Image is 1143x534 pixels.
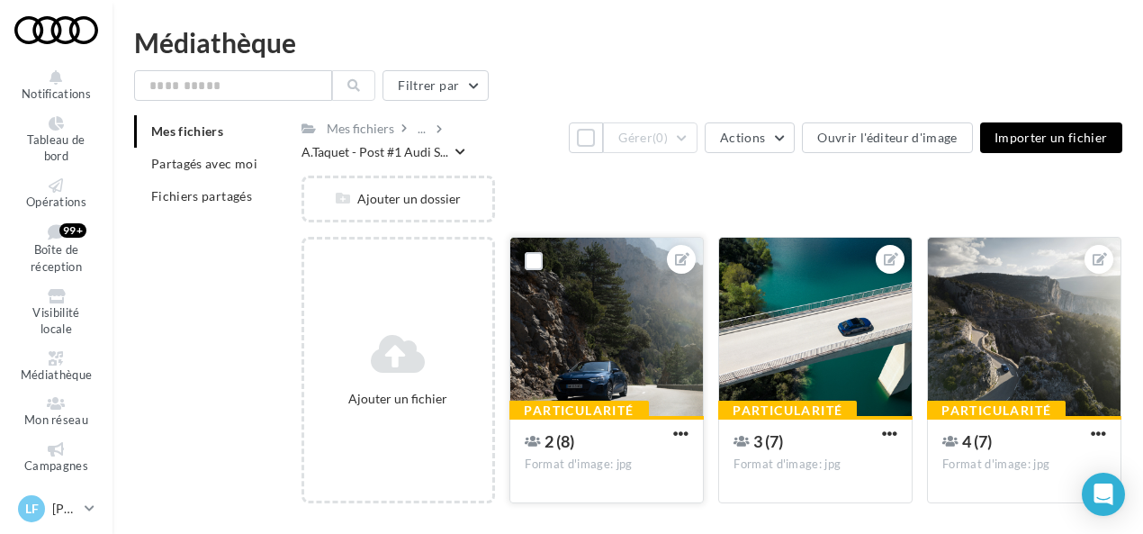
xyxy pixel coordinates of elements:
[26,195,86,209] span: Opérations
[151,156,257,171] span: Partagés avec moi
[927,401,1066,421] div: Particularité
[301,143,448,161] span: A.Taquet - Post #1 Audi S...
[942,457,1106,473] div: Format d'image: jpg
[509,401,648,421] div: Particularité
[327,120,394,138] div: Mes fichiers
[24,458,88,473] span: Campagnes
[304,190,493,208] div: Ajouter un dossier
[31,243,82,275] span: Boîte de réception
[802,122,972,153] button: Ouvrir l'éditeur d'image
[14,285,98,340] a: Visibilité locale
[21,367,93,382] span: Médiathèque
[14,393,98,431] a: Mon réseau
[733,457,897,473] div: Format d'image: jpg
[980,122,1122,153] button: Importer un fichier
[544,431,574,451] span: 2 (8)
[720,130,765,145] span: Actions
[59,223,86,238] div: 99+
[1082,473,1125,516] div: Open Intercom Messenger
[27,132,85,164] span: Tableau de bord
[151,123,223,139] span: Mes fichiers
[134,29,1121,56] div: Médiathèque
[962,431,992,451] span: 4 (7)
[14,113,98,167] a: Tableau de bord
[414,116,429,141] div: ...
[311,390,486,408] div: Ajouter un fichier
[652,131,668,145] span: (0)
[14,492,98,526] a: LF [PERSON_NAME]
[14,67,98,105] button: Notifications
[705,122,795,153] button: Actions
[603,122,697,153] button: Gérer(0)
[32,305,79,337] span: Visibilité locale
[382,70,489,101] button: Filtrer par
[151,188,252,204] span: Fichiers partagés
[22,86,91,101] span: Notifications
[52,500,77,518] p: [PERSON_NAME]
[14,220,98,277] a: Boîte de réception 99+
[994,130,1108,145] span: Importer un fichier
[753,431,783,451] span: 3 (7)
[14,348,98,386] a: Médiathèque
[24,412,88,427] span: Mon réseau
[718,401,857,421] div: Particularité
[14,439,98,477] a: Campagnes
[525,457,688,473] div: Format d'image: jpg
[14,175,98,213] a: Opérations
[25,500,39,518] span: LF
